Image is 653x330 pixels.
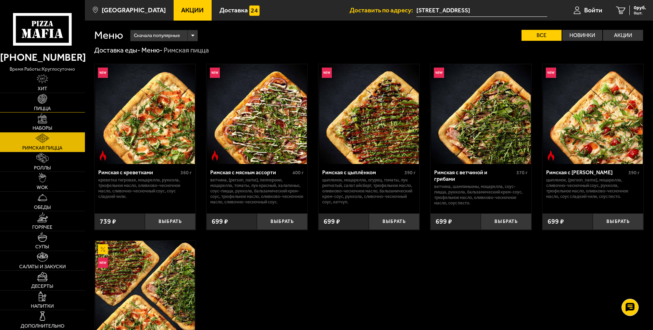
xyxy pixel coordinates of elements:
span: 0 шт. [634,11,646,15]
a: Меню- [141,46,163,54]
span: Супы [35,245,49,249]
span: Обеды [34,205,51,210]
span: 360 г [180,170,192,176]
button: Выбрать [481,213,531,230]
button: Выбрать [257,213,307,230]
span: Пицца [34,106,51,111]
a: НовинкаОстрое блюдоРимская с мясным ассорти [206,64,307,164]
img: Новинка [546,68,556,78]
label: Все [522,30,562,41]
button: Выбрать [593,213,643,230]
span: Хит [38,86,47,91]
div: Римская пицца [164,46,209,55]
span: Доставить по адресу: [350,7,416,13]
p: цыпленок, [PERSON_NAME], моцарелла, сливочно-чесночный соус, руккола, трюфельное масло, оливково-... [546,177,640,199]
span: Римская пицца [22,146,62,151]
img: Новинка [98,258,108,268]
span: 0 руб. [634,5,646,10]
img: Острое блюдо [210,151,220,161]
a: Доставка еды- [94,46,140,54]
img: Новинка [434,68,444,78]
input: Ваш адрес доставки [416,4,547,17]
span: Доставка [219,7,248,13]
span: Горячее [32,225,52,230]
img: Новинка [98,68,108,78]
a: НовинкаРимская с ветчиной и грибами [430,64,531,164]
span: Салаты и закуски [19,264,66,269]
span: Сначала популярные [134,29,180,42]
img: Римская с томатами черри [543,64,643,164]
img: Акционный [98,244,108,255]
span: 699 ₽ [548,218,564,225]
a: НовинкаРимская с цыплёнком [318,64,419,164]
p: ветчина, шампиньоны, моцарелла, соус-пицца, руккола, бальзамический крем-соус, трюфельное масло, ... [434,184,528,206]
img: Римская с цыплёнком [319,64,419,164]
span: Десерты [31,284,53,289]
span: 739 ₽ [100,218,116,225]
span: Войти [584,7,602,13]
p: ветчина, [PERSON_NAME], пепперони, моцарелла, томаты, лук красный, халапеньо, соус-пицца, руккола... [210,177,304,204]
span: WOK [37,185,48,190]
span: Акции [181,7,204,13]
button: Выбрать [145,213,196,230]
div: Римская с мясным ассорти [210,169,291,176]
span: Роллы [34,166,51,170]
h1: Меню [94,30,123,41]
button: Выбрать [369,213,419,230]
div: Римская с ветчиной и грибами [434,169,515,182]
span: 390 г [404,170,416,176]
label: Новинки [562,30,602,41]
img: Острое блюдо [98,151,108,161]
a: НовинкаОстрое блюдоРимская с креветками [95,64,196,164]
img: Римская с ветчиной и грибами [431,64,531,164]
span: 699 ₽ [324,218,340,225]
span: 699 ₽ [212,218,228,225]
img: 15daf4d41897b9f0e9f617042186c801.svg [249,5,260,16]
p: креветка тигровая, моцарелла, руккола, трюфельное масло, оливково-чесночное масло, сливочно-чесно... [98,177,192,199]
span: 699 ₽ [436,218,452,225]
span: Наборы [33,126,52,131]
label: Акции [603,30,643,41]
div: Римская с цыплёнком [322,169,403,176]
span: Напитки [31,304,54,309]
span: 390 г [628,170,640,176]
img: Новинка [210,68,220,78]
a: НовинкаОстрое блюдоРимская с томатами черри [542,64,643,164]
div: Римская с креветками [98,169,179,176]
div: Римская с [PERSON_NAME] [546,169,627,176]
p: цыпленок, моцарелла, огурец, томаты, лук репчатый, салат айсберг, трюфельное масло, оливково-чесн... [322,177,416,204]
span: [GEOGRAPHIC_DATA] [102,7,166,13]
span: 400 г [292,170,304,176]
img: Новинка [322,68,332,78]
img: Римская с креветками [95,64,195,164]
img: Римская с мясным ассорти [207,64,307,164]
span: 370 г [516,170,528,176]
span: Дополнительно [21,324,64,329]
img: Острое блюдо [546,151,556,161]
